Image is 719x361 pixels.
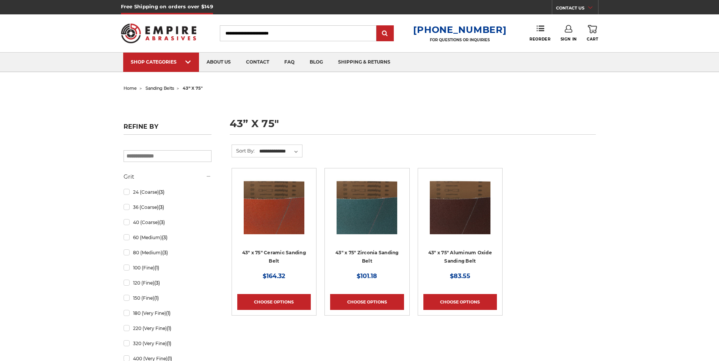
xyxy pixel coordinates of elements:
a: 320 (Very Fine) [124,337,211,350]
a: Cart [587,25,598,42]
span: Sign In [561,37,577,42]
a: home [124,86,137,91]
span: Cart [587,37,598,42]
span: (1) [154,295,159,301]
a: CONTACT US [556,4,598,14]
a: 60 (Medium) [124,231,211,244]
a: 180 (Very Fine) [124,307,211,320]
a: sanding belts [146,86,174,91]
img: Empire Abrasives [121,19,197,48]
a: 220 (Very Fine) [124,322,211,335]
a: contact [238,53,277,72]
a: Choose Options [237,294,311,310]
p: FOR QUESTIONS OR INQUIRIES [413,37,506,42]
a: 43" x 75" Zirconia Sanding Belt [330,174,404,247]
a: Choose Options [330,294,404,310]
span: (1) [167,325,171,331]
a: 43" x 75" Zirconia Sanding Belt [335,250,399,264]
a: 43" x 75" Ceramic Sanding Belt [242,250,306,264]
div: SHOP CATEGORIES [131,59,191,65]
span: Reorder [529,37,550,42]
a: [PHONE_NUMBER] [413,24,506,35]
a: blog [302,53,331,72]
span: (3) [154,280,160,286]
a: 43" x 75" Aluminum Oxide Sanding Belt [423,174,497,247]
a: 80 (Medium) [124,246,211,259]
label: Sort By: [232,145,255,156]
a: faq [277,53,302,72]
input: Submit [378,26,393,41]
span: (3) [159,189,164,195]
a: Choose Options [423,294,497,310]
img: 43" x 75" Aluminum Oxide Sanding Belt [430,174,490,234]
a: 40 (Coarse) [124,216,211,229]
img: 43" x 75" Zirconia Sanding Belt [337,174,397,234]
a: Reorder [529,25,550,41]
a: 100 (Fine) [124,261,211,274]
h1: 43” x 75" [230,118,596,135]
span: (3) [158,204,164,210]
span: (3) [162,250,168,255]
a: 24 (Coarse) [124,185,211,199]
a: shipping & returns [331,53,398,72]
span: (1) [166,310,171,316]
span: (1) [155,265,159,271]
span: (1) [167,341,171,346]
span: 43” x 75" [183,86,203,91]
h5: Refine by [124,123,211,135]
span: $101.18 [357,272,377,280]
select: Sort By: [258,146,302,157]
a: 150 (Fine) [124,291,211,305]
a: 36 (Coarse) [124,201,211,214]
a: 43" x 75" Aluminum Oxide Sanding Belt [428,250,492,264]
span: $83.55 [450,272,470,280]
span: (3) [159,219,165,225]
img: 43" x 75" Ceramic Sanding Belt [244,174,304,234]
a: about us [199,53,238,72]
span: (3) [162,235,168,240]
span: $164.32 [263,272,285,280]
a: 120 (Fine) [124,276,211,289]
h5: Grit [124,172,211,181]
a: 43" x 75" Ceramic Sanding Belt [237,174,311,247]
